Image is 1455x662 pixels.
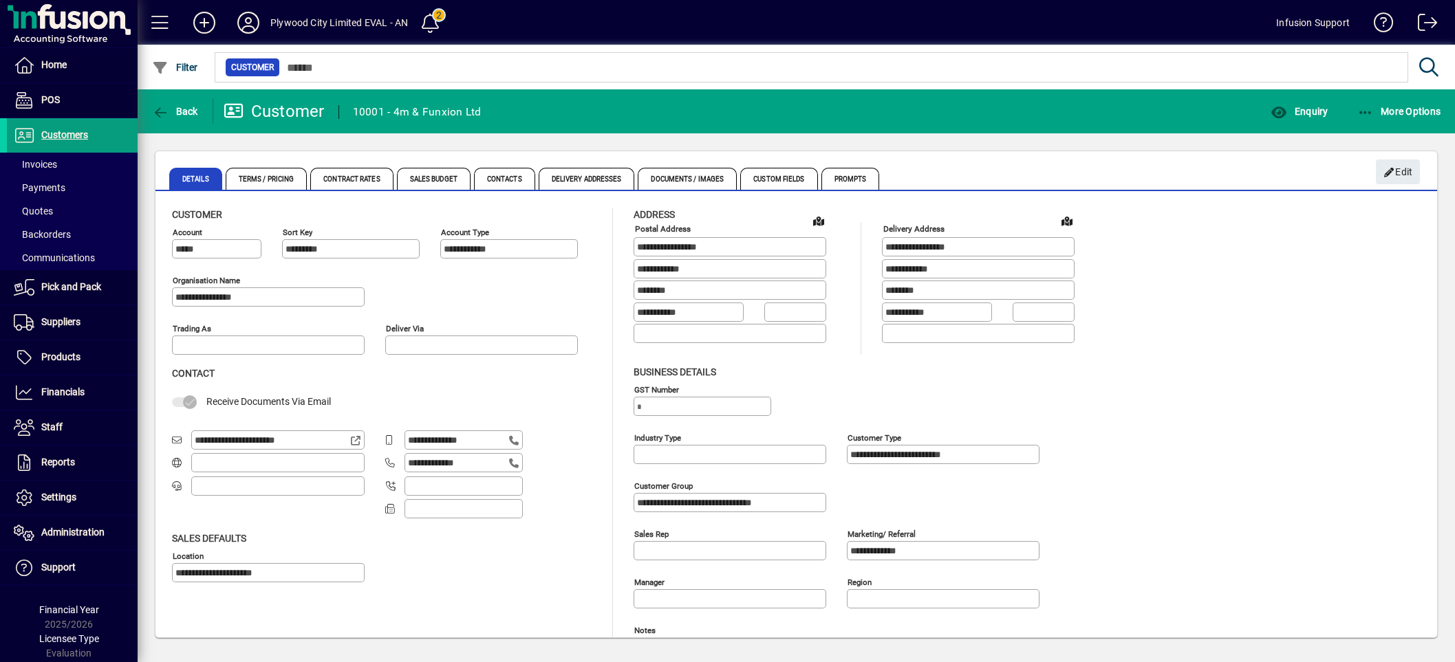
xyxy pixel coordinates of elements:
a: Staff [7,410,138,445]
mat-label: Notes [634,625,656,635]
app-page-header-button: Back [138,99,213,124]
mat-label: Organisation name [173,276,240,285]
mat-label: Customer group [634,481,693,490]
span: Licensee Type [39,633,99,644]
a: Support [7,551,138,585]
mat-label: Trading as [173,324,211,333]
span: Customer [172,209,222,220]
span: Delivery Addresses [539,168,635,190]
mat-label: Region [848,577,872,586]
mat-label: Industry type [634,432,681,442]
span: Financials [41,386,85,397]
mat-label: Manager [634,577,665,586]
a: Backorders [7,223,138,246]
button: More Options [1354,99,1445,124]
span: Custom Fields [740,168,817,190]
span: Edit [1383,161,1413,184]
a: View on map [808,210,830,232]
button: Filter [149,55,202,80]
mat-label: Account Type [441,228,489,237]
div: 10001 - 4m & Funxion Ltd [353,101,482,123]
span: Address [634,209,675,220]
span: Sales Budget [397,168,471,190]
span: Enquiry [1271,106,1328,117]
span: Documents / Images [638,168,737,190]
mat-label: Customer type [848,432,901,442]
span: Reports [41,456,75,467]
a: Products [7,340,138,375]
div: Infusion Support [1276,12,1350,34]
a: Invoices [7,153,138,176]
span: Details [169,168,222,190]
span: Contract Rates [310,168,393,190]
span: Payments [14,182,65,193]
span: Communications [14,252,95,263]
span: Contact [172,368,215,379]
span: Terms / Pricing [226,168,308,190]
a: POS [7,83,138,118]
a: View on map [1056,210,1078,232]
span: Invoices [14,159,57,170]
span: Customer [231,60,274,74]
mat-label: Deliver via [386,324,424,333]
a: Knowledge Base [1364,3,1394,47]
span: Back [152,106,198,117]
div: Plywood City Limited EVAL - AN [270,12,408,34]
a: Pick and Pack [7,270,138,305]
span: Staff [41,421,63,432]
button: Edit [1376,159,1420,184]
a: Quotes [7,199,138,223]
a: Reports [7,445,138,480]
div: Customer [224,100,325,122]
mat-label: Sales rep [634,529,669,538]
a: Home [7,48,138,82]
a: Logout [1408,3,1438,47]
mat-label: Location [173,551,204,560]
span: Settings [41,492,76,503]
span: Products [41,351,80,362]
span: Filter [152,62,198,73]
button: Back [149,99,202,124]
button: Add [182,10,226,35]
span: Customers [41,129,88,140]
span: Administration [41,527,105,538]
span: Home [41,59,67,70]
span: Pick and Pack [41,281,101,292]
span: Sales defaults [172,533,246,544]
a: Settings [7,481,138,515]
mat-label: Account [173,228,202,237]
button: Enquiry [1267,99,1331,124]
span: Suppliers [41,316,80,327]
span: Contacts [474,168,535,190]
span: Quotes [14,206,53,217]
mat-label: GST Number [634,384,679,394]
span: Financial Year [39,604,99,615]
a: Administration [7,516,138,550]
span: Prompts [821,168,880,190]
span: Receive Documents Via Email [206,396,331,407]
span: Backorders [14,229,71,240]
span: Support [41,562,76,573]
a: Payments [7,176,138,199]
a: Financials [7,375,138,410]
span: Business details [634,366,716,377]
a: Communications [7,246,138,269]
mat-label: Marketing/ Referral [848,529,916,538]
a: Suppliers [7,305,138,340]
button: Profile [226,10,270,35]
mat-label: Sort key [283,228,312,237]
span: More Options [1357,106,1441,117]
span: POS [41,94,60,105]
